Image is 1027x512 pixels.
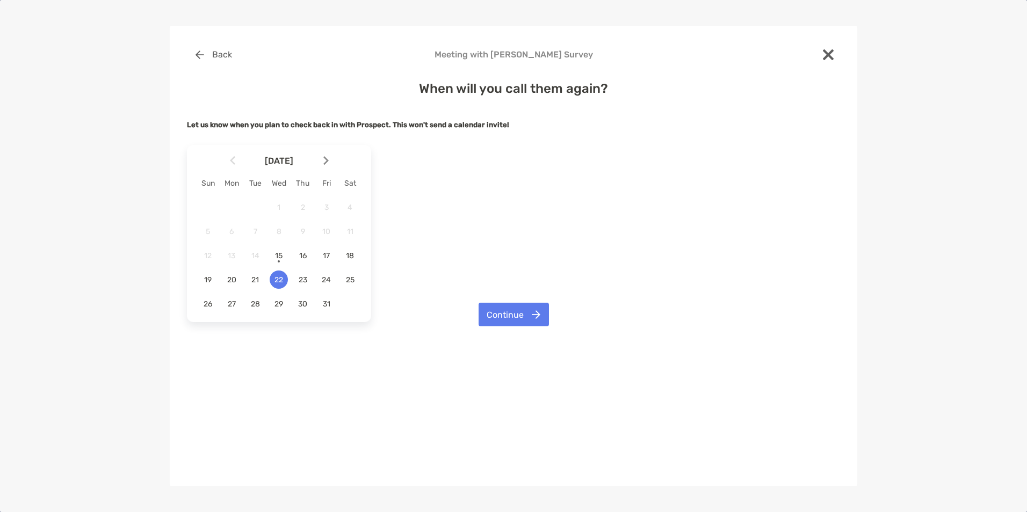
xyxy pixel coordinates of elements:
[237,156,321,166] span: [DATE]
[294,299,312,309] span: 30
[341,203,359,212] span: 4
[532,310,540,319] img: button icon
[187,49,840,60] h4: Meeting with [PERSON_NAME] Survey
[317,203,336,212] span: 3
[246,227,264,236] span: 7
[243,179,267,188] div: Tue
[222,299,241,309] span: 27
[315,179,338,188] div: Fri
[270,275,288,284] span: 22
[270,299,288,309] span: 29
[317,275,336,284] span: 24
[222,227,241,236] span: 6
[294,275,312,284] span: 23
[187,43,240,67] button: Back
[222,251,241,260] span: 13
[222,275,241,284] span: 20
[294,227,312,236] span: 9
[341,251,359,260] span: 18
[341,275,359,284] span: 25
[187,81,840,96] h4: When will you call them again?
[294,203,312,212] span: 2
[294,251,312,260] span: 16
[317,251,336,260] span: 17
[338,179,362,188] div: Sat
[246,275,264,284] span: 21
[291,179,315,188] div: Thu
[187,121,840,129] h5: Let us know when you plan to check back in with Prospect.
[323,156,329,165] img: Arrow icon
[246,251,264,260] span: 14
[479,303,549,326] button: Continue
[270,251,288,260] span: 15
[230,156,235,165] img: Arrow icon
[246,299,264,309] span: 28
[317,299,336,309] span: 31
[270,227,288,236] span: 8
[393,121,509,129] strong: This won't send a calendar invite!
[199,227,217,236] span: 5
[220,179,243,188] div: Mon
[199,251,217,260] span: 12
[199,275,217,284] span: 19
[823,49,834,60] img: close modal
[341,227,359,236] span: 11
[317,227,336,236] span: 10
[267,179,291,188] div: Wed
[196,50,204,59] img: button icon
[196,179,220,188] div: Sun
[270,203,288,212] span: 1
[199,299,217,309] span: 26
